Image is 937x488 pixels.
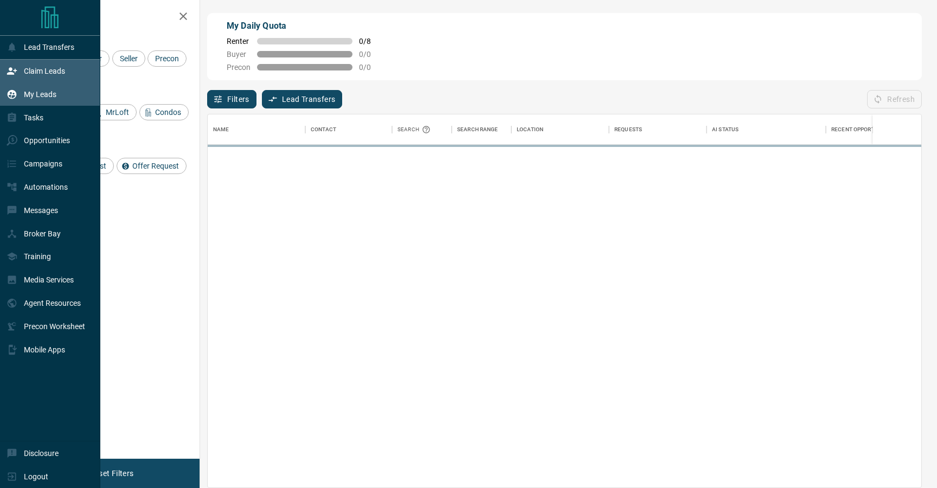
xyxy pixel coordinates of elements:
div: Requests [614,114,642,145]
span: Precon [151,54,183,63]
span: 0 / 0 [359,63,383,72]
span: Renter [227,37,251,46]
span: Condos [151,108,185,117]
span: 0 / 0 [359,50,383,59]
div: MrLoft [90,104,137,120]
span: Buyer [227,50,251,59]
div: Offer Request [117,158,187,174]
div: Seller [112,50,145,67]
span: Seller [116,54,142,63]
div: Recent Opportunities (30d) [831,114,911,145]
div: AI Status [707,114,826,145]
h2: Filters [35,11,189,24]
button: Reset Filters [82,464,140,483]
div: Location [517,114,543,145]
div: Condos [139,104,189,120]
p: My Daily Quota [227,20,383,33]
span: Precon [227,63,251,72]
div: Requests [609,114,707,145]
div: Name [208,114,305,145]
button: Lead Transfers [262,90,343,108]
div: Contact [305,114,392,145]
div: Location [511,114,609,145]
div: Contact [311,114,336,145]
div: Search Range [457,114,498,145]
span: MrLoft [102,108,133,117]
div: Precon [147,50,187,67]
div: AI Status [712,114,739,145]
button: Filters [207,90,256,108]
div: Search Range [452,114,511,145]
span: Offer Request [129,162,183,170]
div: Name [213,114,229,145]
span: 0 / 8 [359,37,383,46]
div: Search [397,114,433,145]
